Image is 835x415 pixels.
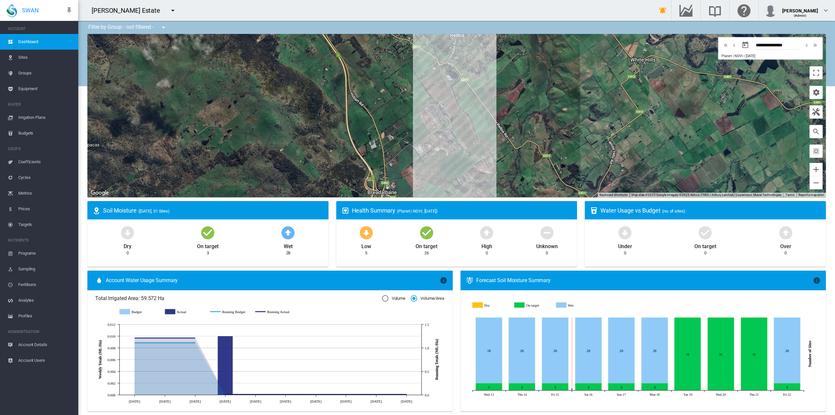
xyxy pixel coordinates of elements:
div: 0 [704,250,706,256]
md-icon: icon-map-marker-radius [93,207,100,215]
span: Sites [18,50,73,65]
tspan: Sat 16 [584,393,593,396]
a: Terms [785,193,795,197]
tspan: 1.0 [425,346,429,350]
div: 0 [546,250,548,256]
span: SWAN [22,6,39,14]
span: Coefficients [18,154,73,170]
md-icon: icon-chevron-down [822,7,830,14]
a: Report a map error [798,193,824,197]
tspan: 0.000 [108,393,116,397]
g: On target Aug 17, 2025 3 [608,383,635,391]
g: Wet Aug 15, 2025 28 [542,318,569,383]
g: Wet Aug 17, 2025 28 [608,318,635,383]
span: Account Details [18,337,73,353]
button: icon-menu-down [166,4,179,17]
tspan: 0.002 [108,381,115,385]
div: 3 [207,250,209,256]
div: Unknown [536,240,557,250]
g: On target Aug 15, 2025 3 [542,383,569,391]
button: icon-chevron-left [730,41,738,49]
span: ADMINISTRATION [8,327,73,337]
div: 0 [486,250,488,256]
div: [PERSON_NAME] [782,5,818,11]
md-icon: Search the knowledge base [707,7,723,14]
img: Google [89,189,111,197]
span: CROPS [8,144,73,154]
circle: Running Actual 13 Jun 1.21 [133,337,136,339]
span: WATER [8,99,73,110]
circle: Running Actual 15 Aug 0.01 [405,393,408,396]
button: icon-menu-down [157,21,170,34]
tspan: [DATE] [280,399,291,403]
circle: Running Actual 20 Jun 1.21 [163,337,166,339]
md-icon: Go to the Data Hub [678,7,694,14]
md-icon: icon-chevron-double-right [812,41,819,49]
tspan: 0.010 [108,334,116,338]
md-icon: icon-heart-box-outline [342,207,349,215]
div: [PERSON_NAME] Estate [92,6,166,15]
g: Actual 4 Jul 0.01 [218,336,233,395]
circle: Running Actual 27 Jun 1.21 [194,337,196,339]
div: Wet [284,240,293,250]
circle: Running Budget 20 Jun 1.11 [163,341,166,344]
md-icon: icon-cog [812,88,820,96]
div: 28 [286,250,291,256]
g: Wet [557,302,594,308]
circle: Running Actual 4 Jul 0.01 [224,393,226,396]
div: Low [361,240,371,250]
span: Sampling [18,261,73,277]
md-icon: icon-bell-ring [659,7,667,14]
div: Dry [124,240,131,250]
md-radio-button: Volume [382,295,405,302]
span: Cycles [18,170,73,185]
span: Groups [18,65,73,81]
g: Wet Aug 18, 2025 28 [642,318,668,383]
circle: Running Budget 13 Jun 1.11 [133,341,136,344]
tspan: [DATE] [190,399,201,403]
span: Fertilisers [18,277,73,293]
span: | [DATE] [744,54,755,58]
md-icon: icon-checkbox-marked-circle [419,225,434,240]
md-icon: icon-select-all [812,147,820,155]
div: 5 [365,250,367,256]
tspan: Wed 13 [484,393,494,396]
g: Running Budget [210,309,249,315]
md-icon: icon-cup-water [590,207,598,215]
tspan: [DATE] [371,399,382,403]
tspan: Thu 21 [750,393,759,396]
div: Filter by Group: - not filtered - [83,21,172,34]
tspan: [DATE] [129,399,140,403]
button: icon-select-all [810,145,823,158]
md-icon: icon-arrow-down-bold-circle [120,225,135,240]
div: Forecast Soil Moisture Summary [476,277,813,284]
div: On target [694,240,716,250]
md-icon: icon-water [95,277,103,284]
g: On target Aug 14, 2025 3 [509,383,535,391]
g: On target Aug 18, 2025 3 [642,383,668,391]
md-icon: icon-information [813,277,821,284]
tspan: 1.5 [425,323,429,327]
div: 0 [624,250,626,256]
button: icon-magnify [810,125,823,138]
span: Equipment [18,81,73,97]
button: Zoom out [810,176,823,189]
img: SWAN-Landscape-Logo-Colour-drop.png [7,4,17,17]
g: On target Aug 13, 2025 3 [476,383,502,391]
md-icon: icon-checkbox-marked-circle [697,225,713,240]
div: Soil Moisture [103,206,323,215]
md-icon: icon-minus-circle [539,225,555,240]
button: Keyboard shortcuts [600,193,628,197]
tspan: [DATE] [220,399,231,403]
div: 0 [127,250,129,256]
circle: Running Actual 25 Jul 0.01 [314,393,317,396]
span: Account Water Usage Summary [106,277,440,284]
div: High [481,240,492,250]
g: On target Aug 16, 2025 3 [575,383,602,391]
g: Wet Aug 16, 2025 28 [575,318,602,383]
div: On target [416,240,437,250]
tspan: Wed 20 [716,393,726,396]
span: Irrigation Plans [18,110,73,125]
tspan: Thu 14 [518,393,527,396]
button: icon-bell-ring [656,4,669,17]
